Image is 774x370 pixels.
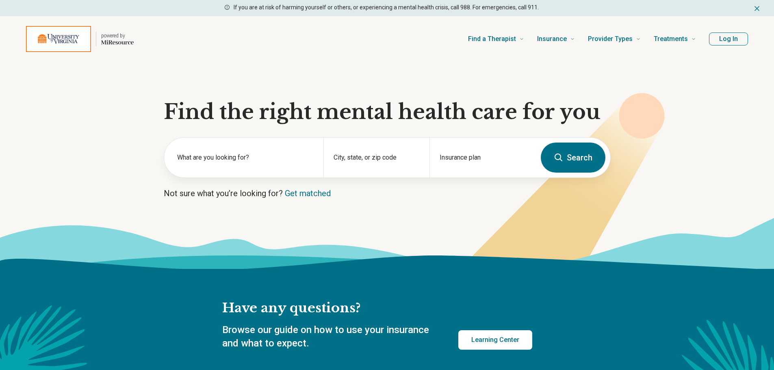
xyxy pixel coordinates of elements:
[468,23,524,55] a: Find a Therapist
[458,330,532,350] a: Learning Center
[177,153,314,162] label: What are you looking for?
[588,33,633,45] span: Provider Types
[26,26,134,52] a: Home page
[588,23,641,55] a: Provider Types
[537,23,575,55] a: Insurance
[164,100,611,124] h1: Find the right mental health care for you
[164,188,611,199] p: Not sure what you’re looking for?
[753,3,761,13] button: Dismiss
[101,32,134,39] p: powered by
[285,188,331,198] a: Get matched
[709,32,748,45] button: Log In
[654,33,688,45] span: Treatments
[234,3,539,12] p: If you are at risk of harming yourself or others, or experiencing a mental health crisis, call 98...
[537,33,567,45] span: Insurance
[468,33,516,45] span: Find a Therapist
[222,323,439,351] p: Browse our guide on how to use your insurance and what to expect.
[222,300,532,317] h2: Have any questions?
[541,143,605,173] button: Search
[654,23,696,55] a: Treatments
